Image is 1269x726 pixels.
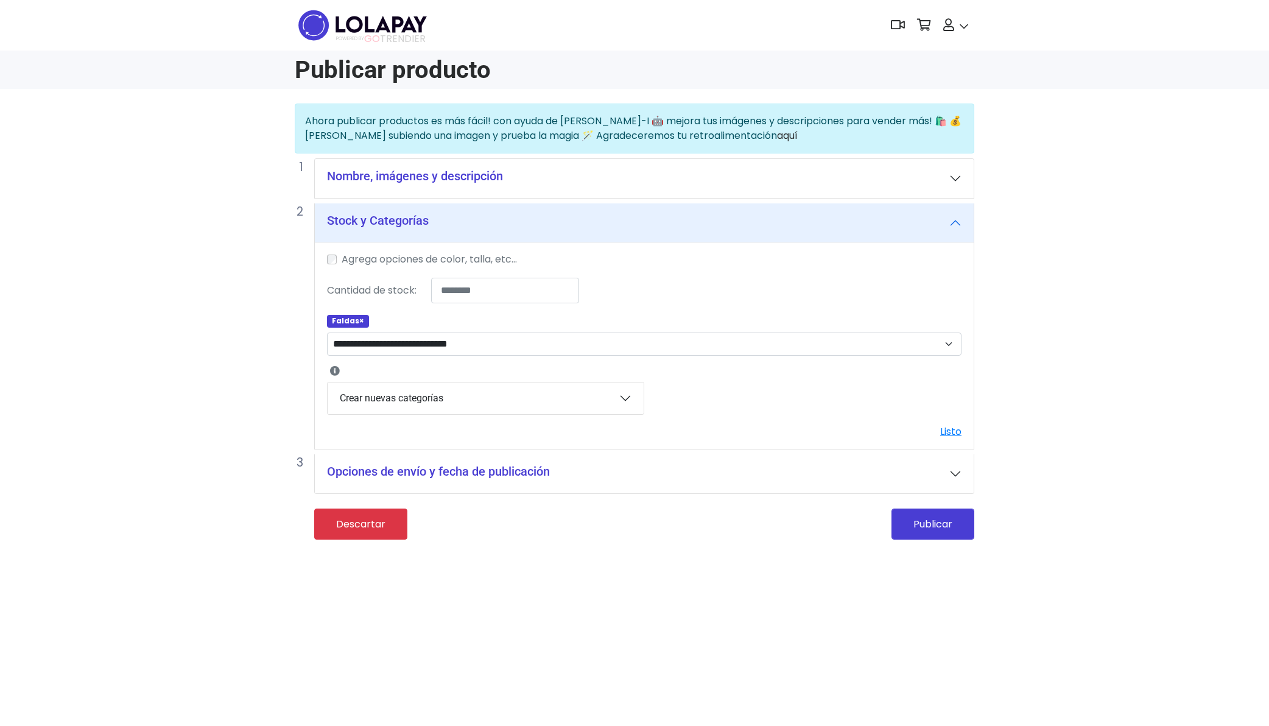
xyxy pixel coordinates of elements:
[315,203,974,242] button: Stock y Categorías
[327,169,503,183] h5: Nombre, imágenes y descripción
[305,114,961,143] span: Ahora publicar productos es más fácil! con ayuda de [PERSON_NAME]-I 🤖 mejora tus imágenes y descr...
[359,315,364,326] span: ×
[295,6,431,44] img: logo
[336,33,426,44] span: TRENDIER
[328,382,644,414] button: Crear nuevas categorías
[940,425,961,439] a: Listo
[315,159,974,198] button: Nombre, imágenes y descripción
[295,55,627,84] h1: Publicar producto
[342,252,517,267] label: Agrega opciones de color, talla, etc...
[315,454,974,493] button: Opciones de envío y fecha de publicación
[327,213,429,228] h5: Stock y Categorías
[336,35,364,42] span: POWERED BY
[327,464,550,479] h5: Opciones de envío y fecha de publicación
[327,283,417,298] label: Cantidad de stock:
[891,509,974,540] button: Publicar
[777,129,798,143] a: aquí
[364,32,380,46] span: GO
[327,315,369,327] span: Faldas
[314,509,407,540] a: Descartar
